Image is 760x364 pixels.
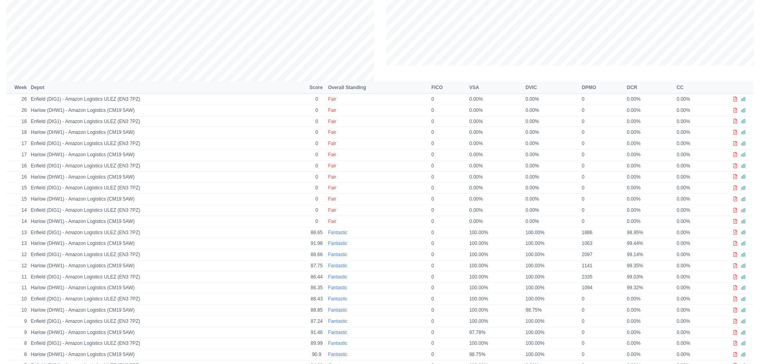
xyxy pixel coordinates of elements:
[307,194,326,205] td: 0
[6,216,29,227] td: 14
[580,216,625,227] td: 0
[29,316,307,327] td: Enfield (DIG1) - Amazon Logistics ULEZ (EN3 7PZ)
[29,260,307,271] td: Harlow (DHW1) - Amazon Logistics (CM19 5AW)
[307,338,326,349] td: 89.99
[307,149,326,160] td: 0
[580,249,625,261] td: 2097
[625,305,675,316] td: 0.00%
[307,160,326,171] td: 0
[29,171,307,183] td: Harlow (DHW1) - Amazon Logistics (CM19 5AW)
[523,216,580,227] td: 0.00%
[467,238,523,249] td: 100.00%
[625,338,675,349] td: 0.00%
[29,327,307,338] td: Harlow (DHW1) - Amazon Logistics (CM19 5AW)
[523,294,580,305] td: 100.00%
[429,138,467,149] td: 0
[625,238,675,249] td: 99.44%
[29,183,307,194] td: Enfield (DIG1) - Amazon Logistics ULEZ (EN3 7PZ)
[625,194,675,205] td: 0.00%
[429,260,467,271] td: 0
[29,294,307,305] td: Enfield (DIG1) - Amazon Logistics ULEZ (EN3 7PZ)
[307,249,326,261] td: 88.66
[328,207,336,213] span: Fair
[580,294,625,305] td: 0
[307,105,326,116] td: 0
[307,227,326,238] td: 88.65
[307,349,326,360] td: 90.9
[675,93,731,105] td: 0.00%
[307,183,326,194] td: 0
[625,260,675,271] td: 99.35%
[307,271,326,282] td: 86.44
[523,327,580,338] td: 100.00%
[580,271,625,282] td: 2335
[625,205,675,216] td: 0.00%
[523,316,580,327] td: 100.00%
[429,238,467,249] td: 0
[625,105,675,116] td: 0.00%
[328,263,347,269] span: Fantastic
[675,238,731,249] td: 0.00%
[523,271,580,282] td: 100.00%
[625,282,675,294] td: 99.32%
[29,116,307,127] td: Enfield (DIG1) - Amazon Logistics ULEZ (EN3 7PZ)
[429,249,467,261] td: 0
[523,116,580,127] td: 0.00%
[675,227,731,238] td: 0.00%
[625,227,675,238] td: 98.95%
[523,183,580,194] td: 0.00%
[523,205,580,216] td: 0.00%
[580,116,625,127] td: 0
[625,160,675,171] td: 0.00%
[6,183,29,194] td: 15
[523,227,580,238] td: 100.00%
[580,316,625,327] td: 0
[625,82,675,93] th: DCR
[6,327,29,338] td: 9
[580,160,625,171] td: 0
[523,105,580,116] td: 0.00%
[429,349,467,360] td: 0
[467,216,523,227] td: 0.00%
[675,116,731,127] td: 0.00%
[675,183,731,194] td: 0.00%
[467,105,523,116] td: 0.00%
[429,216,467,227] td: 0
[675,171,731,183] td: 0.00%
[523,93,580,105] td: 0.00%
[328,196,336,202] span: Fair
[523,349,580,360] td: 100.00%
[328,185,336,191] span: Fair
[580,305,625,316] td: 0
[675,327,731,338] td: 0.00%
[307,238,326,249] td: 91.98
[328,152,336,157] span: Fair
[675,338,731,349] td: 0.00%
[6,238,29,249] td: 13
[429,82,467,93] th: FICO
[675,282,731,294] td: 0.00%
[429,93,467,105] td: 0
[307,138,326,149] td: 0
[429,160,467,171] td: 0
[307,93,326,105] td: 0
[675,105,731,116] td: 0.00%
[6,205,29,216] td: 14
[675,271,731,282] td: 0.00%
[429,105,467,116] td: 0
[523,260,580,271] td: 100.00%
[328,141,336,146] span: Fair
[429,171,467,183] td: 0
[307,294,326,305] td: 88.43
[675,349,731,360] td: 0.00%
[328,219,336,224] span: Fair
[307,127,326,138] td: 0
[328,119,336,124] span: Fair
[429,183,467,194] td: 0
[6,93,29,105] td: 26
[580,183,625,194] td: 0
[467,82,523,93] th: VSA
[580,82,625,93] th: DPMO
[625,349,675,360] td: 0.00%
[6,305,29,316] td: 10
